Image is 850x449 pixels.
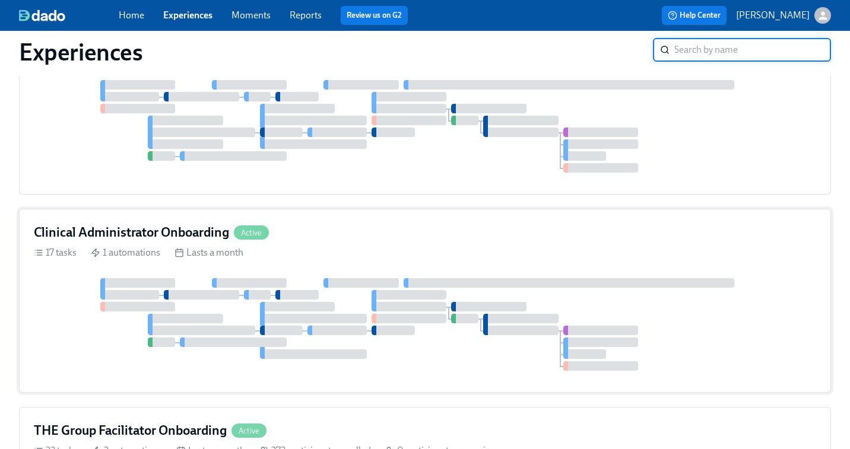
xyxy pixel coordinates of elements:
[163,9,213,21] a: Experiences
[234,228,269,237] span: Active
[341,6,408,25] button: Review us on G2
[19,9,119,21] a: dado
[19,38,143,66] h1: Experiences
[34,246,77,259] div: 17 tasks
[231,426,267,435] span: Active
[19,9,65,21] img: dado
[736,9,810,22] p: [PERSON_NAME]
[19,11,831,195] a: Care Coach OnboardingActive18 tasks 1 automations Lasts a month
[119,9,144,21] a: Home
[347,9,402,21] a: Review us on G2
[662,6,727,25] button: Help Center
[290,9,322,21] a: Reports
[19,209,831,393] a: Clinical Administrator OnboardingActive17 tasks 1 automations Lasts a month
[34,422,227,440] h4: THE Group Facilitator Onboarding
[736,7,831,24] button: [PERSON_NAME]
[231,9,271,21] a: Moments
[674,38,831,62] input: Search by name
[668,9,721,21] span: Help Center
[34,224,229,241] h4: Clinical Administrator Onboarding
[91,246,160,259] div: 1 automations
[175,246,243,259] div: Lasts a month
